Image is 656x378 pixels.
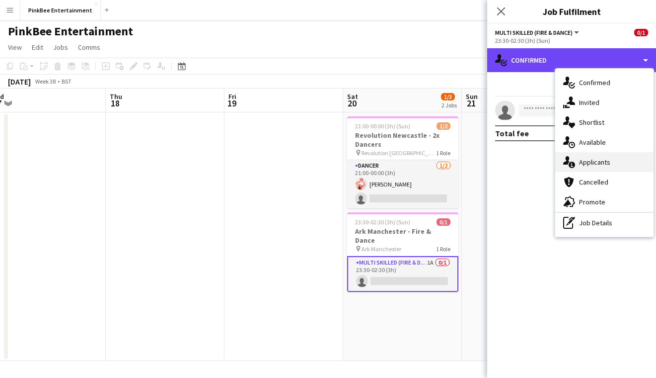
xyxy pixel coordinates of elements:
[33,78,58,85] span: Week 38
[634,29,648,36] span: 0/1
[347,160,458,208] app-card-role: Dancer1/221:00-00:00 (3h)[PERSON_NAME]
[355,122,410,130] span: 21:00-00:00 (3h) (Sun)
[347,227,458,245] h3: Ark Manchester - Fire & Dance
[579,118,604,127] span: Shortlist
[32,43,43,52] span: Edit
[8,77,31,87] div: [DATE]
[346,97,358,109] span: 20
[436,245,450,253] span: 1 Role
[20,0,101,20] button: PinkBee Entertainment
[362,245,401,253] span: Ark Manchester
[355,218,410,226] span: 23:30-02:30 (3h) (Sun)
[347,92,358,101] span: Sat
[228,92,236,101] span: Fri
[436,149,450,157] span: 1 Role
[78,43,100,52] span: Comms
[227,97,236,109] span: 19
[579,138,606,147] span: Available
[495,29,573,36] span: Multi Skilled (Fire & Dance)
[28,41,47,54] a: Edit
[74,41,104,54] a: Comms
[347,116,458,208] app-job-card: 21:00-00:00 (3h) (Sun)1/2Revolution Newcastle - 2x Dancers Revolution [GEOGRAPHIC_DATA]1 RoleDanc...
[466,92,478,101] span: Sun
[495,128,529,138] div: Total fee
[49,41,72,54] a: Jobs
[437,218,450,226] span: 0/1
[108,97,122,109] span: 18
[579,197,605,206] span: Promote
[437,122,450,130] span: 1/2
[579,98,599,107] span: Invited
[464,97,478,109] span: 21
[441,101,457,109] div: 2 Jobs
[495,29,581,36] button: Multi Skilled (Fire & Dance)
[579,158,610,167] span: Applicants
[8,43,22,52] span: View
[487,48,656,72] div: Confirmed
[4,41,26,54] a: View
[579,178,608,187] span: Cancelled
[62,78,72,85] div: BST
[347,256,458,292] app-card-role: Multi Skilled (Fire & Dance)1A0/123:30-02:30 (3h)
[53,43,68,52] span: Jobs
[441,93,455,100] span: 1/3
[362,149,436,157] span: Revolution [GEOGRAPHIC_DATA]
[8,24,133,39] h1: PinkBee Entertainment
[495,37,648,44] div: 23:30-02:30 (3h) (Sun)
[579,78,610,87] span: Confirmed
[487,5,656,18] h3: Job Fulfilment
[347,131,458,149] h3: Revolution Newcastle - 2x Dancers
[555,213,654,233] div: Job Details
[110,92,122,101] span: Thu
[347,212,458,292] app-job-card: 23:30-02:30 (3h) (Sun)0/1Ark Manchester - Fire & Dance Ark Manchester1 RoleMulti Skilled (Fire & ...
